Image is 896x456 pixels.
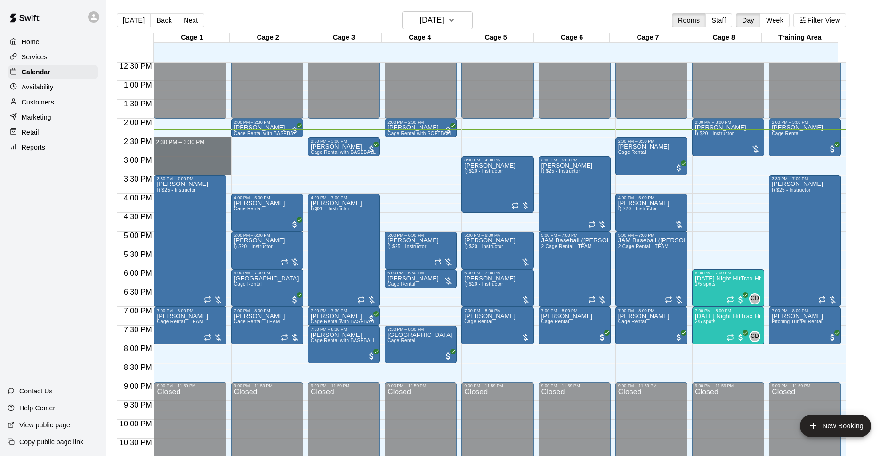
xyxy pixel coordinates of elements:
button: Staff [705,13,732,27]
div: Services [8,50,98,64]
div: Reports [8,140,98,154]
span: Cage Rental [618,150,646,155]
div: 7:30 PM – 8:30 PM: Shiloh Base [385,326,457,363]
span: All customers have paid [444,352,453,361]
div: 7:00 PM – 8:00 PM [618,308,685,313]
p: Customers [22,97,54,107]
div: Cage 1 [154,33,230,42]
span: 6:00 PM [121,269,154,277]
p: Services [22,52,48,62]
span: All customers have paid [290,295,299,304]
div: 9:00 PM – 11:59 PM [387,384,454,388]
span: 3:30 PM [121,175,154,183]
div: 7:00 PM – 8:00 PM [695,308,761,313]
div: 3:00 PM – 4:30 PM: I) $20 - Instructor [461,156,533,213]
div: 9:00 PM – 11:59 PM [311,384,377,388]
span: All customers have paid [367,352,376,361]
a: Marketing [8,110,98,124]
span: 10:00 PM [117,420,154,428]
div: 6:00 PM – 7:00 PM: Shiloh Base [231,269,303,307]
button: add [800,415,871,437]
div: 7:00 PM – 8:00 PM [541,308,608,313]
div: 6:00 PM – 6:30 PM: Cage Rental [385,269,457,288]
button: [DATE] [402,11,473,29]
span: Cage Rental with BASEBALL Pitching Machine [311,319,416,324]
span: Chris Dietrich [753,293,760,304]
button: Next [178,13,204,27]
span: CD [751,294,759,304]
span: Recurring event [726,334,734,341]
span: 7:30 PM [121,326,154,334]
div: 7:00 PM – 8:00 PM: Cage Rental [461,307,533,344]
span: I) $20 - Instructor [464,168,503,174]
span: 8:00 PM [121,344,154,352]
span: 2:00 PM [121,119,154,127]
div: 5:00 PM – 7:00 PM: 2 Cage Rental - TEAM [539,232,611,307]
div: 6:00 PM – 7:00 PM [695,271,761,275]
span: Recurring event [726,296,734,304]
div: Chris Dietrich [749,293,760,304]
p: Home [22,37,40,47]
button: Back [150,13,178,27]
span: All customers have paid [290,220,299,229]
div: 2:00 PM – 2:30 PM: Cage Rental with SOFTBALL Pitching Machine [385,119,457,137]
span: 2:30 PM – 3:30 PM [156,139,204,145]
span: Recurring event [357,296,365,304]
div: 4:00 PM – 7:00 PM [311,195,377,200]
div: 2:00 PM – 2:30 PM [387,120,454,125]
span: I) $20 - Instructor [311,206,349,211]
span: I) $25 - Instructor [772,187,810,192]
span: All customers have paid [597,333,607,342]
span: Pitching Tunnel Rental [772,319,822,324]
span: 5:00 PM [121,232,154,240]
button: Day [736,13,760,27]
div: 5:00 PM – 6:00 PM [464,233,531,238]
a: Home [8,35,98,49]
div: 6:00 PM – 7:00 PM [234,271,300,275]
div: 7:30 PM – 8:30 PM [387,327,454,332]
span: Recurring event [665,296,672,304]
div: Cage 3 [306,33,382,42]
div: 4:00 PM – 7:00 PM: I) $20 - Instructor [308,194,380,307]
div: 6:00 PM – 7:00 PM: Friday Night HitTrax Hitting REPS Class (6-12 year olds) [692,269,764,307]
p: Availability [22,82,54,92]
div: 7:00 PM – 8:00 PM: Hunter Kublick [769,307,841,344]
span: Recurring event [281,334,288,341]
p: Marketing [22,112,51,122]
div: 7:00 PM – 8:00 PM: Kylie Judd [615,307,687,344]
div: Cage 7 [610,33,686,42]
span: All customers have paid [674,333,684,342]
span: All customers have paid [290,126,299,135]
div: 3:30 PM – 7:00 PM: I) $25 - Instructor [769,175,841,307]
div: Cage 4 [382,33,458,42]
p: Reports [22,143,45,152]
span: Cage Rental - TEAM [234,319,280,324]
span: I) $20 - Instructor [618,206,657,211]
span: 2/5 spots filled [695,319,716,324]
div: 3:00 PM – 5:00 PM: I) $25 - Instructor [539,156,611,232]
div: 2:30 PM – 3:00 PM [311,139,377,144]
div: Chris Dietrich [749,331,760,342]
span: Chris Dietrich [753,331,760,342]
span: Recurring event [588,221,596,228]
div: 7:00 PM – 7:30 PM [311,308,377,313]
div: 2:30 PM – 3:30 PM: Cage Rental [615,137,687,175]
span: 10:30 PM [117,439,154,447]
div: 7:00 PM – 7:30 PM: Jason Bishop [308,307,380,326]
a: Availability [8,80,98,94]
span: 8:30 PM [121,363,154,371]
div: 4:00 PM – 5:00 PM: Ariel Cendana [231,194,303,232]
span: 9:30 PM [121,401,154,409]
span: All customers have paid [367,144,376,154]
span: I) $25 - Instructor [541,168,580,174]
div: 5:00 PM – 6:00 PM: I) $20 - Instructor [231,232,303,269]
div: 9:00 PM – 11:59 PM [695,384,761,388]
div: 5:00 PM – 6:00 PM: I) $20 - Instructor [461,232,533,269]
div: 9:00 PM – 11:59 PM [618,384,685,388]
div: 7:00 PM – 8:00 PM: Friday Night HitTrax Hitting REPS Class (6-12 year olds) [692,307,764,344]
p: Retail [22,128,39,137]
a: Customers [8,95,98,109]
span: CD [751,332,759,341]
